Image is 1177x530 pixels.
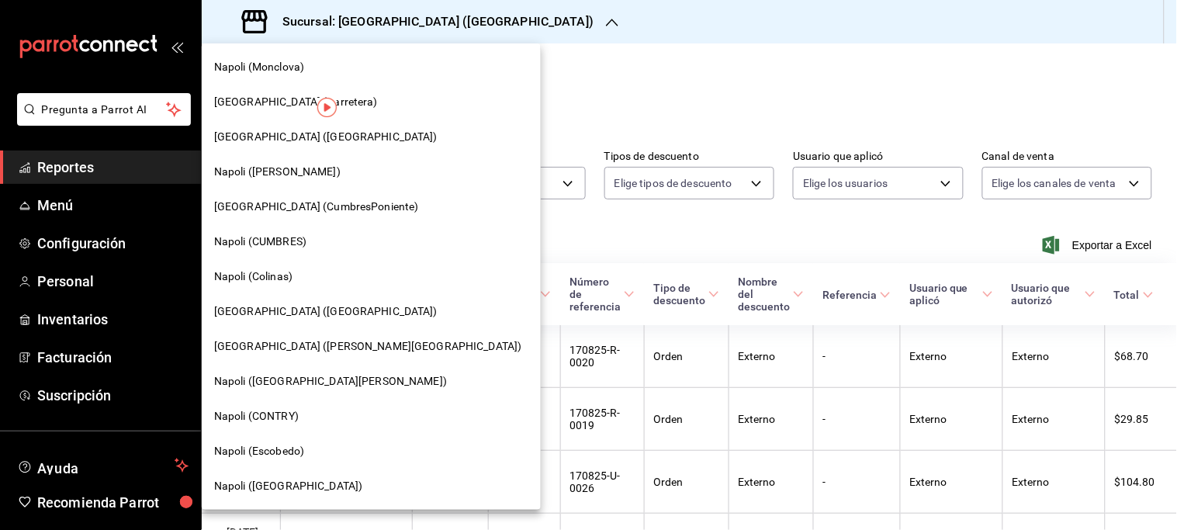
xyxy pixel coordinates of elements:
[214,234,306,250] span: Napoli (CUMBRES)
[202,329,541,364] div: [GEOGRAPHIC_DATA] ([PERSON_NAME][GEOGRAPHIC_DATA])
[214,373,447,390] span: Napoli ([GEOGRAPHIC_DATA][PERSON_NAME])
[202,259,541,294] div: Napoli (Colinas)
[202,399,541,434] div: Napoli (CONTRY)
[317,98,337,117] img: Tooltip marker
[202,434,541,469] div: Napoli (Escobedo)
[202,50,541,85] div: Napoli (Monclova)
[202,120,541,154] div: [GEOGRAPHIC_DATA] ([GEOGRAPHIC_DATA])
[214,443,304,459] span: Napoli (Escobedo)
[214,94,378,110] span: [GEOGRAPHIC_DATA] (Carretera)
[214,129,438,145] span: [GEOGRAPHIC_DATA] ([GEOGRAPHIC_DATA])
[202,85,541,120] div: [GEOGRAPHIC_DATA] (Carretera)
[202,189,541,224] div: [GEOGRAPHIC_DATA] (CumbresPoniente)
[214,164,341,180] span: Napoli ([PERSON_NAME])
[202,154,541,189] div: Napoli ([PERSON_NAME])
[214,59,304,75] span: Napoli (Monclova)
[214,268,293,285] span: Napoli (Colinas)
[202,224,541,259] div: Napoli (CUMBRES)
[214,408,299,424] span: Napoli (CONTRY)
[202,294,541,329] div: [GEOGRAPHIC_DATA] ([GEOGRAPHIC_DATA])
[202,364,541,399] div: Napoli ([GEOGRAPHIC_DATA][PERSON_NAME])
[214,199,419,215] span: [GEOGRAPHIC_DATA] (CumbresPoniente)
[214,338,522,355] span: [GEOGRAPHIC_DATA] ([PERSON_NAME][GEOGRAPHIC_DATA])
[202,469,541,504] div: Napoli ([GEOGRAPHIC_DATA])
[214,478,362,494] span: Napoli ([GEOGRAPHIC_DATA])
[214,303,438,320] span: [GEOGRAPHIC_DATA] ([GEOGRAPHIC_DATA])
